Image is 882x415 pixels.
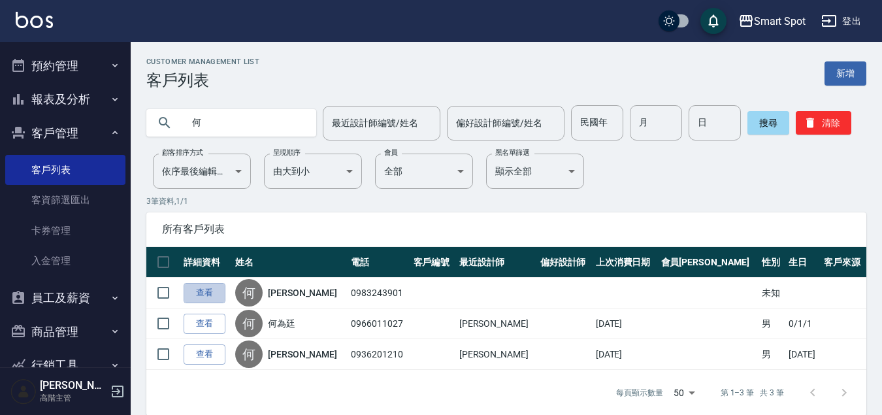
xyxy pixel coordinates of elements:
[5,281,125,315] button: 員工及薪資
[785,308,821,339] td: 0/1/1
[5,155,125,185] a: 客戶列表
[268,286,337,299] a: [PERSON_NAME]
[235,310,263,337] div: 何
[759,247,785,278] th: 性別
[146,195,866,207] p: 3 筆資料, 1 / 1
[754,13,806,29] div: Smart Spot
[785,247,821,278] th: 生日
[495,148,529,158] label: 黑名單篩選
[183,105,306,141] input: 搜尋關鍵字
[235,340,263,368] div: 何
[668,375,700,410] div: 50
[733,8,811,35] button: Smart Spot
[486,154,584,189] div: 顯示全部
[184,344,225,365] a: 查看
[184,283,225,303] a: 查看
[700,8,727,34] button: save
[348,308,410,339] td: 0966011027
[232,247,348,278] th: 姓名
[410,247,456,278] th: 客戶編號
[375,154,473,189] div: 全部
[5,185,125,215] a: 客資篩選匯出
[146,58,259,66] h2: Customer Management List
[5,49,125,83] button: 預約管理
[153,154,251,189] div: 依序最後編輯時間
[825,61,866,86] a: 新增
[759,308,785,339] td: 男
[348,278,410,308] td: 0983243901
[456,247,537,278] th: 最近設計師
[180,247,232,278] th: 詳細資料
[5,82,125,116] button: 報表及分析
[5,348,125,382] button: 行銷工具
[264,154,362,189] div: 由大到小
[593,339,658,370] td: [DATE]
[5,315,125,349] button: 商品管理
[16,12,53,28] img: Logo
[162,148,203,158] label: 顧客排序方式
[759,339,785,370] td: 男
[384,148,398,158] label: 會員
[593,247,658,278] th: 上次消費日期
[821,247,866,278] th: 客戶來源
[10,378,37,405] img: Person
[537,247,593,278] th: 偏好設計師
[456,339,537,370] td: [PERSON_NAME]
[235,279,263,307] div: 何
[593,308,658,339] td: [DATE]
[721,387,784,399] p: 第 1–3 筆 共 3 筆
[40,392,106,404] p: 高階主管
[348,339,410,370] td: 0936201210
[273,148,301,158] label: 呈現順序
[616,387,663,399] p: 每頁顯示數量
[268,317,295,330] a: 何為廷
[5,116,125,150] button: 客戶管理
[146,71,259,90] h3: 客戶列表
[5,216,125,246] a: 卡券管理
[747,111,789,135] button: 搜尋
[785,339,821,370] td: [DATE]
[816,9,866,33] button: 登出
[456,308,537,339] td: [PERSON_NAME]
[268,348,337,361] a: [PERSON_NAME]
[162,223,851,236] span: 所有客戶列表
[796,111,851,135] button: 清除
[184,314,225,334] a: 查看
[348,247,410,278] th: 電話
[40,379,106,392] h5: [PERSON_NAME]
[5,246,125,276] a: 入金管理
[658,247,759,278] th: 會員[PERSON_NAME]
[759,278,785,308] td: 未知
